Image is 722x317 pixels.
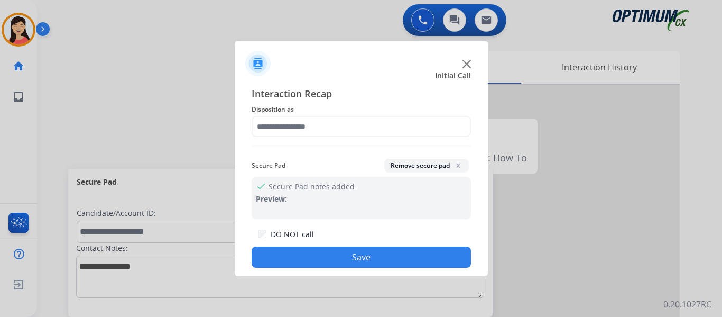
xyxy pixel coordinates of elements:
[271,229,314,240] label: DO NOT call
[435,70,471,81] span: Initial Call
[252,146,471,146] img: contact-recap-line.svg
[256,181,264,189] mat-icon: check
[256,194,287,204] span: Preview:
[252,159,285,172] span: Secure Pad
[252,86,471,103] span: Interaction Recap
[245,51,271,76] img: contactIcon
[252,247,471,268] button: Save
[663,298,711,311] p: 0.20.1027RC
[252,177,471,219] div: Secure Pad notes added.
[384,159,469,173] button: Remove secure padx
[454,161,462,169] span: x
[252,103,471,116] span: Disposition as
